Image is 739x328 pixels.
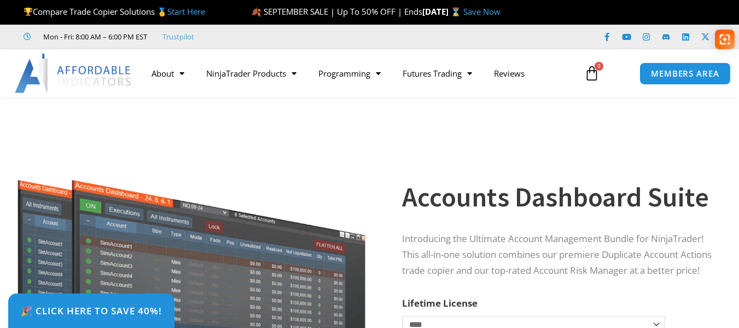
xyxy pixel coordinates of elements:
[307,61,392,86] a: Programming
[8,294,174,328] a: 🎉 Click Here to save 40%!
[251,6,422,17] span: 🍂 SEPTEMBER SALE | Up To 50% OFF | Ends
[162,30,194,43] a: Trustpilot
[15,54,132,93] img: LogoAI | Affordable Indicators – NinjaTrader
[402,178,712,216] h1: Accounts Dashboard Suite
[21,306,162,315] span: 🎉 Click Here to save 40%!
[24,6,205,17] span: Compare Trade Copier Solutions 🥇
[422,6,463,17] strong: [DATE] ⌛
[195,61,307,86] a: NinjaTrader Products
[595,62,603,71] span: 0
[402,231,712,279] p: Introducing the Ultimate Account Management Bundle for NinjaTrader! This all-in-one solution comb...
[167,6,205,17] a: Start Here
[24,8,32,16] img: 🏆
[141,61,577,86] nav: Menu
[651,70,719,78] span: MEMBERS AREA
[568,57,616,89] a: 0
[40,30,147,43] span: Mon - Fri: 8:00 AM – 6:00 PM EST
[141,61,195,86] a: About
[639,62,731,85] a: MEMBERS AREA
[392,61,483,86] a: Futures Trading
[463,6,501,17] a: Save Now
[483,61,536,86] a: Reviews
